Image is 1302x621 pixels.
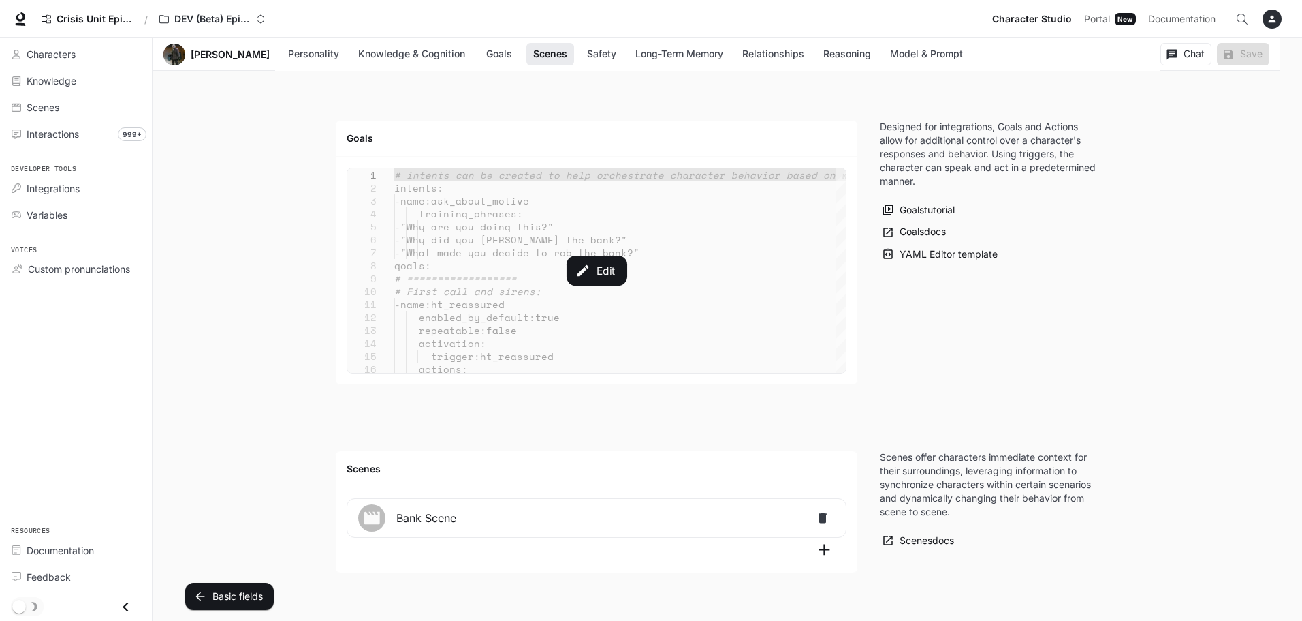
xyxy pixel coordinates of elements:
span: Bank Scene [396,510,810,526]
a: Feedback [5,565,146,589]
a: Variables [5,203,146,227]
span: Custom pronunciations [28,262,130,276]
span: 999+ [118,127,146,141]
a: Interactions [5,122,146,146]
p: DEV (Beta) Episode 1 - Crisis Unit [174,14,251,25]
a: Documentation [1143,5,1226,33]
a: Knowledge [5,69,146,93]
a: PortalNew [1079,5,1141,33]
button: Model & Prompt [883,43,970,65]
span: Crisis Unit Episode 1 [57,14,133,25]
span: Character Studio [992,11,1072,28]
span: Dark mode toggle [12,599,26,614]
a: Scenes [5,95,146,119]
button: Scenes [526,43,574,65]
button: Edit [566,256,626,286]
button: Relationships [735,43,811,65]
button: Goalstutorial [880,199,958,222]
span: Scenes [27,100,59,115]
span: Characters [27,47,76,61]
a: Character Studio [987,5,1077,33]
button: Basic fields [185,583,274,610]
button: Goals [477,43,521,65]
button: Open Command Menu [1228,5,1256,33]
button: Long-Term Memory [629,43,730,65]
div: / [139,12,153,27]
button: Open character avatar dialog [163,44,185,65]
span: Interactions [27,127,79,141]
a: Scenesdocs [880,530,957,552]
span: Documentation [27,543,94,558]
span: Portal [1084,11,1110,28]
a: [PERSON_NAME] [191,50,270,59]
p: Designed for integrations, Goals and Actions allow for additional control over a character's resp... [880,120,1098,188]
button: Knowledge & Cognition [351,43,472,65]
button: Reasoning [816,43,878,65]
span: Documentation [1148,11,1216,28]
a: Custom pronunciations [5,257,146,281]
p: Scenes offer characters immediate context for their surroundings, leveraging information to synch... [880,451,1098,519]
span: Feedback [27,570,71,584]
a: Integrations [5,177,146,200]
span: Variables [27,208,67,222]
a: Crisis Unit Episode 1 [35,5,139,33]
a: Goalsdocs [880,221,949,243]
button: Close drawer [110,593,141,621]
button: Safety [579,43,623,65]
button: Chat [1160,43,1211,65]
button: Open workspace menu [153,5,272,33]
a: Characters [5,42,146,66]
h4: Goals [347,132,846,145]
div: New [1115,13,1136,25]
button: YAML Editor template [880,243,1001,266]
span: Knowledge [27,74,76,88]
button: add scene [803,538,846,562]
a: Documentation [5,539,146,562]
button: Personality [281,43,346,65]
h4: Scenes [347,462,846,476]
div: Avatar image [163,44,185,65]
span: Integrations [27,181,80,196]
